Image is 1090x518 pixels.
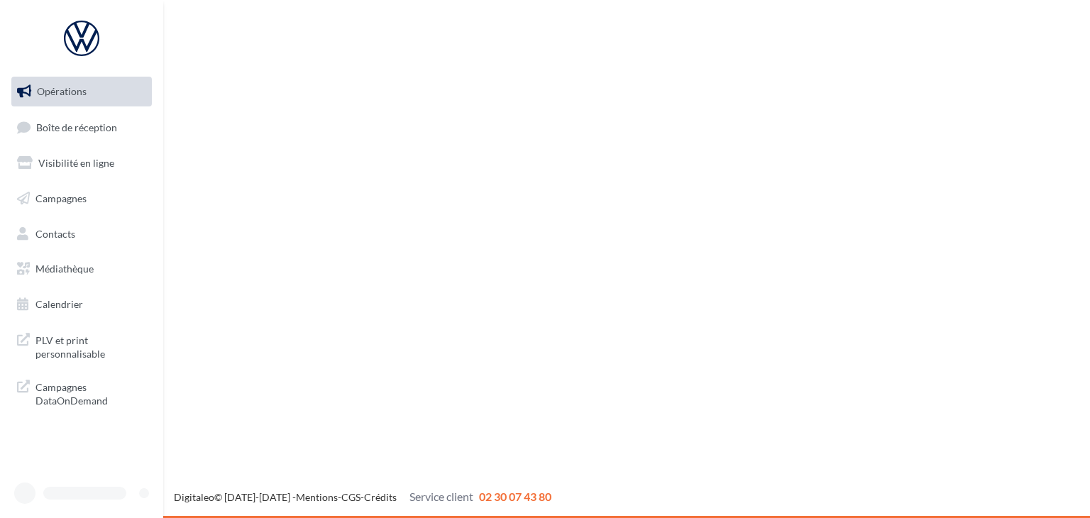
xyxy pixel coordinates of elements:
[174,491,214,503] a: Digitaleo
[35,263,94,275] span: Médiathèque
[341,491,360,503] a: CGS
[9,148,155,178] a: Visibilité en ligne
[479,490,551,503] span: 02 30 07 43 80
[9,254,155,284] a: Médiathèque
[364,491,397,503] a: Crédits
[409,490,473,503] span: Service client
[35,298,83,310] span: Calendrier
[35,378,146,408] span: Campagnes DataOnDemand
[35,192,87,204] span: Campagnes
[9,77,155,106] a: Opérations
[9,290,155,319] a: Calendrier
[37,85,87,97] span: Opérations
[174,491,551,503] span: © [DATE]-[DATE] - - -
[9,325,155,367] a: PLV et print personnalisable
[9,219,155,249] a: Contacts
[36,121,117,133] span: Boîte de réception
[9,112,155,143] a: Boîte de réception
[38,157,114,169] span: Visibilité en ligne
[35,331,146,361] span: PLV et print personnalisable
[35,227,75,239] span: Contacts
[9,184,155,214] a: Campagnes
[296,491,338,503] a: Mentions
[9,372,155,414] a: Campagnes DataOnDemand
